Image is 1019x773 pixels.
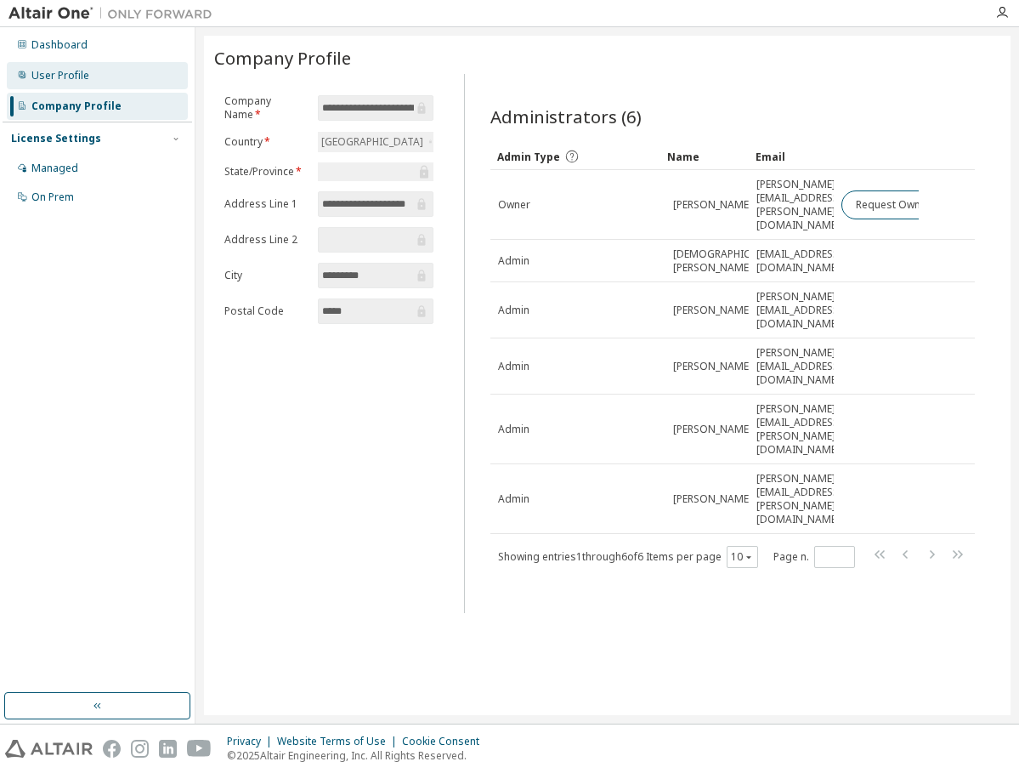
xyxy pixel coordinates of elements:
[224,304,308,318] label: Postal Code
[214,46,351,70] span: Company Profile
[673,360,752,373] span: [PERSON_NAME]
[498,360,529,373] span: Admin
[498,423,529,436] span: Admin
[319,133,426,151] div: [GEOGRAPHIC_DATA]
[756,472,842,526] span: [PERSON_NAME][EMAIL_ADDRESS][PERSON_NAME][DOMAIN_NAME]
[673,423,752,436] span: [PERSON_NAME]
[667,143,742,170] div: Name
[756,346,842,387] span: [PERSON_NAME][EMAIL_ADDRESS][DOMAIN_NAME]
[31,99,122,113] div: Company Profile
[318,132,433,152] div: [GEOGRAPHIC_DATA]
[756,178,842,232] span: [PERSON_NAME][EMAIL_ADDRESS][PERSON_NAME][DOMAIN_NAME]
[224,233,308,247] label: Address Line 2
[498,254,529,268] span: Admin
[31,190,74,204] div: On Prem
[187,740,212,758] img: youtube.svg
[159,740,177,758] img: linkedin.svg
[773,546,855,568] span: Page n.
[841,190,985,219] button: Request Owner Change
[131,740,149,758] img: instagram.svg
[498,198,530,212] span: Owner
[5,740,93,758] img: altair_logo.svg
[673,304,752,317] span: [PERSON_NAME]
[31,69,89,82] div: User Profile
[756,290,842,331] span: [PERSON_NAME][EMAIL_ADDRESS][DOMAIN_NAME]
[224,94,308,122] label: Company Name
[497,150,560,164] span: Admin Type
[756,143,827,170] div: Email
[402,735,490,748] div: Cookie Consent
[490,105,642,128] span: Administrators (6)
[227,735,277,748] div: Privacy
[731,550,754,564] button: 10
[224,165,308,179] label: State/Province
[498,549,643,564] span: Showing entries 1 through 6 of 6
[673,198,752,212] span: [PERSON_NAME]
[224,135,308,149] label: Country
[673,247,784,275] span: [DEMOGRAPHIC_DATA][PERSON_NAME]
[224,197,308,211] label: Address Line 1
[646,546,758,568] span: Items per page
[756,247,842,275] span: [EMAIL_ADDRESS][DOMAIN_NAME]
[31,162,78,175] div: Managed
[498,492,529,506] span: Admin
[673,492,752,506] span: [PERSON_NAME]
[8,5,221,22] img: Altair One
[756,402,842,457] span: [PERSON_NAME][EMAIL_ADDRESS][PERSON_NAME][DOMAIN_NAME]
[277,735,402,748] div: Website Terms of Use
[224,269,308,282] label: City
[498,304,529,317] span: Admin
[227,748,490,763] p: © 2025 Altair Engineering, Inc. All Rights Reserved.
[103,740,121,758] img: facebook.svg
[11,132,101,145] div: License Settings
[31,38,88,52] div: Dashboard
